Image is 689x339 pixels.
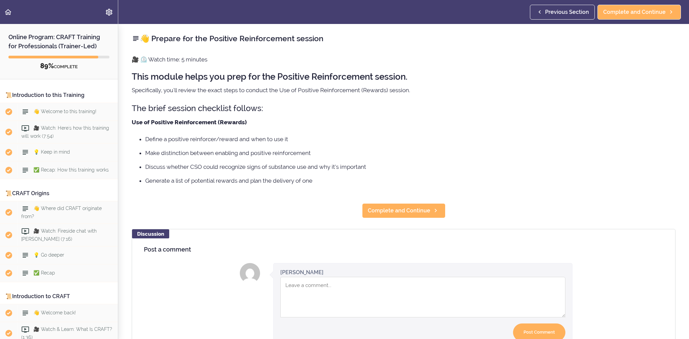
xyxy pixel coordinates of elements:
span: Complete and Continue [603,8,666,16]
span: 🎥 Watch: Here's how this training will work (7:54) [21,125,109,138]
div: COMPLETE [8,62,109,71]
li: Define a positive reinforcer/reward and when to use it [145,135,675,144]
span: 89% [40,62,54,70]
span: ✅ Recap: How this training works [33,167,109,173]
li: Discuss whether CSO could recognize signs of substance use and why it’s important [145,162,675,171]
li: Make distinction between enabling and positive reinforcement [145,149,675,157]
span: ✅ Recap [33,270,55,276]
div: [PERSON_NAME] [280,268,324,276]
a: Complete and Continue [597,5,681,20]
span: Previous Section [545,8,589,16]
a: Previous Section [530,5,595,20]
p: Specifically, you'll review the exact steps to conduct the Use of Positive Reinforcement (Rewards... [132,85,675,95]
h2: This module helps you prep for the Positive Reinforcement session. [132,72,675,82]
span: 💡 Keep in mind [33,149,70,155]
span: Complete and Continue [368,207,430,215]
span: 💡 Go deeper [33,252,64,258]
span: 👋 Welcome back! [33,310,76,315]
img: Shayna [240,263,260,283]
span: 👋 Welcome to this training! [33,109,96,114]
p: 🎥 ⏲️ Watch time: 5 minutes [132,54,675,64]
div: Discussion [132,229,169,238]
li: Generate a list of potential rewards and plan the delivery of one [145,176,675,185]
h3: The brief session checklist follows: [132,103,675,114]
svg: Settings Menu [105,8,113,16]
span: 🎥 Watch: Fireside chat with [PERSON_NAME] (7:16) [21,228,97,241]
textarea: Comment box [280,277,565,317]
strong: Use of Positive Reinforcement (Rewards) [132,119,247,126]
svg: Back to course curriculum [4,8,12,16]
a: Complete and Continue [362,203,445,218]
span: 👋 Where did CRAFT originate from? [21,206,102,219]
h2: 👋 Prepare for the Positive Reinforcement session [132,33,675,44]
h4: Post a comment [144,246,663,253]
